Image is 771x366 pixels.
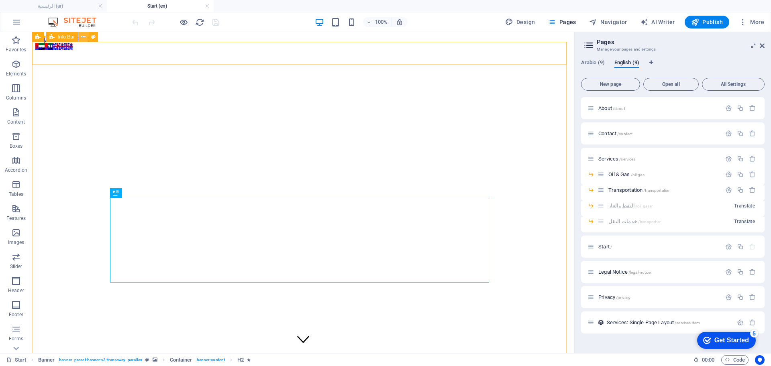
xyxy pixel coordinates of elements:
[702,355,714,365] span: 00 00
[749,130,756,137] div: Remove
[596,244,721,249] div: Start/
[8,287,24,294] p: Header
[9,311,23,318] p: Footer
[22,9,56,16] div: Get Started
[6,215,26,222] p: Features
[613,106,625,111] span: /about
[702,78,765,91] button: All Settings
[153,358,157,362] i: This element contains a background
[581,58,605,69] span: Arabic (9)
[606,172,721,177] div: Oil & Gas/oil-gas
[607,319,700,325] span: Click to open page
[708,357,709,363] span: :
[737,294,744,301] div: Duplicate
[749,155,756,162] div: Remove
[4,4,63,21] div: Get Started 5 items remaining, 0% complete
[598,319,604,326] div: This layout is used as a template for all items (e.g. a blog post) of this collection. The conten...
[614,58,639,69] span: English (9)
[58,35,75,39] span: Info Bar
[749,319,756,326] div: Remove
[725,105,732,112] div: Settings
[706,82,761,87] span: All Settings
[693,355,715,365] h6: Session time
[589,18,627,26] span: Navigator
[502,16,538,28] button: Design
[631,173,645,177] span: /oil-gas
[691,18,723,26] span: Publish
[610,245,612,249] span: /
[6,355,27,365] a: Click to cancel selection. Double-click to open Pages
[57,2,65,10] div: 5
[6,71,27,77] p: Elements
[725,294,732,301] div: Settings
[685,16,729,28] button: Publish
[736,16,767,28] button: More
[734,203,755,209] span: Translate
[586,16,630,28] button: Navigator
[195,18,204,27] i: Reload page
[619,157,635,161] span: /services
[46,17,106,27] img: Editor Logo
[749,294,756,301] div: Remove
[5,167,27,173] p: Accordion
[548,18,576,26] span: Pages
[643,188,671,193] span: /transportation
[598,130,632,136] span: Click to open page
[598,244,612,250] span: Start
[505,18,535,26] span: Design
[608,171,644,177] span: Oil & Gas
[725,268,732,275] div: Settings
[596,106,721,111] div: About/about
[608,187,671,193] span: Click to open page
[725,155,732,162] div: Settings
[7,119,25,125] p: Content
[396,18,403,26] i: On resize automatically adjust zoom level to fit chosen device.
[179,17,188,27] button: Click here to leave preview mode and continue editing
[196,355,225,365] span: . banner-content
[755,355,765,365] button: Usercentrics
[737,243,744,250] div: Duplicate
[725,355,745,365] span: Code
[628,270,651,274] span: /legal-notice
[3,3,57,10] a: Skip to main content
[749,171,756,178] div: Remove
[598,105,625,111] span: Click to open page
[749,105,756,112] div: Remove
[749,243,756,250] div: The startpage cannot be deleted
[363,17,392,27] button: 100%
[737,130,744,137] div: Duplicate
[721,355,749,365] button: Code
[725,187,732,193] div: Settings
[8,239,24,246] p: Images
[10,143,23,149] p: Boxes
[731,215,758,228] button: Translate
[616,295,630,300] span: /privacy
[502,16,538,28] div: Design (Ctrl+Alt+Y)
[597,46,749,53] h3: Manage your pages and settings
[598,156,635,162] span: Click to open page
[6,47,26,53] p: Favorites
[597,39,765,46] h2: Pages
[749,268,756,275] div: Remove
[739,18,764,26] span: More
[585,82,636,87] span: New page
[749,187,756,193] div: Remove
[737,319,744,326] div: Settings
[596,156,721,161] div: Services/services
[617,132,632,136] span: /contact
[643,78,699,91] button: Open all
[725,171,732,178] div: Settings
[9,191,23,197] p: Tables
[725,130,732,137] div: Settings
[375,17,388,27] h6: 100%
[195,17,204,27] button: reload
[640,18,675,26] span: AI Writer
[731,199,758,212] button: Translate
[237,355,244,365] span: Click to select. Double-click to edit
[38,355,55,365] span: Click to select. Double-click to edit
[606,187,721,193] div: Transportation/transportation
[107,2,214,10] h4: Start (en)
[725,243,732,250] div: Settings
[737,268,744,275] div: Duplicate
[596,295,721,300] div: Privacy/privacy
